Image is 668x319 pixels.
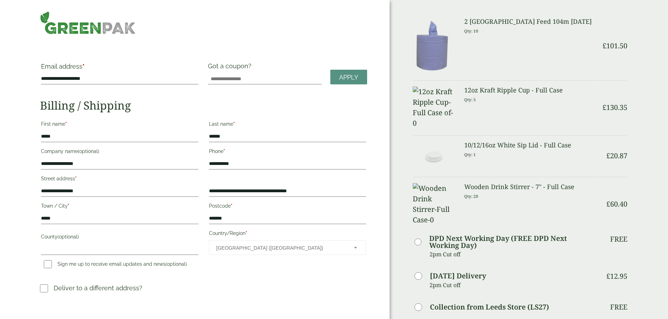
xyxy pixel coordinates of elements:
[429,235,597,249] label: DPD Next Working Day (FREE DPD Next Working Day)
[41,174,198,186] label: Street address
[413,183,456,225] img: Wooden Drink Stirrer-Full Case-0
[209,201,366,213] label: Postcode
[245,230,247,236] abbr: required
[209,119,366,131] label: Last name
[464,18,597,26] h3: 2 [GEOGRAPHIC_DATA] Feed 104m [DATE]
[610,235,627,243] p: Free
[464,141,597,149] h3: 10/12/16oz White Sip Lid - Full Case
[606,271,610,281] span: £
[40,11,136,34] img: GreenPak Supplies
[41,146,198,158] label: Company name
[464,86,597,94] h3: 12oz Kraft Ripple Cup - Full Case
[602,103,606,112] span: £
[209,240,366,255] span: Country/Region
[606,199,627,209] bdi: 60.40
[602,41,627,50] bdi: 101.50
[430,249,597,259] p: 2pm Cut off
[41,63,198,73] label: Email address
[54,283,142,293] p: Deliver to a different address?
[82,63,85,70] abbr: required
[606,151,627,160] bdi: 20.87
[44,260,52,268] input: Sign me up to receive email updates and news(optional)
[430,280,597,290] p: 2pm Cut off
[231,203,232,209] abbr: required
[602,41,606,50] span: £
[339,74,358,81] span: Apply
[208,62,254,73] label: Got a coupon?
[40,99,367,112] h2: Billing / Shipping
[216,241,345,255] span: United Kingdom (UK)
[610,303,627,311] p: Free
[209,228,366,240] label: Country/Region
[78,148,99,154] span: (optional)
[58,234,79,240] span: (optional)
[41,232,198,244] label: County
[209,146,366,158] label: Phone
[65,121,67,127] abbr: required
[75,176,77,181] abbr: required
[464,97,476,102] small: Qty: 5
[602,103,627,112] bdi: 130.35
[606,151,610,160] span: £
[233,121,235,127] abbr: required
[606,199,610,209] span: £
[464,183,597,191] h3: Wooden Drink Stirrer - 7" - Full Case
[430,304,549,311] label: Collection from Leeds Store (LS27)
[41,261,190,269] label: Sign me up to receive email updates and news
[464,152,476,157] small: Qty: 1
[223,148,225,154] abbr: required
[41,119,198,131] label: First name
[68,203,69,209] abbr: required
[330,70,367,85] a: Apply
[464,194,478,199] small: Qty: 20
[430,272,486,279] label: [DATE] Delivery
[166,261,187,267] span: (optional)
[41,201,198,213] label: Town / City
[464,28,478,34] small: Qty: 10
[413,86,456,129] img: 12oz Kraft Ripple Cup-Full Case of-0
[606,271,627,281] bdi: 12.95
